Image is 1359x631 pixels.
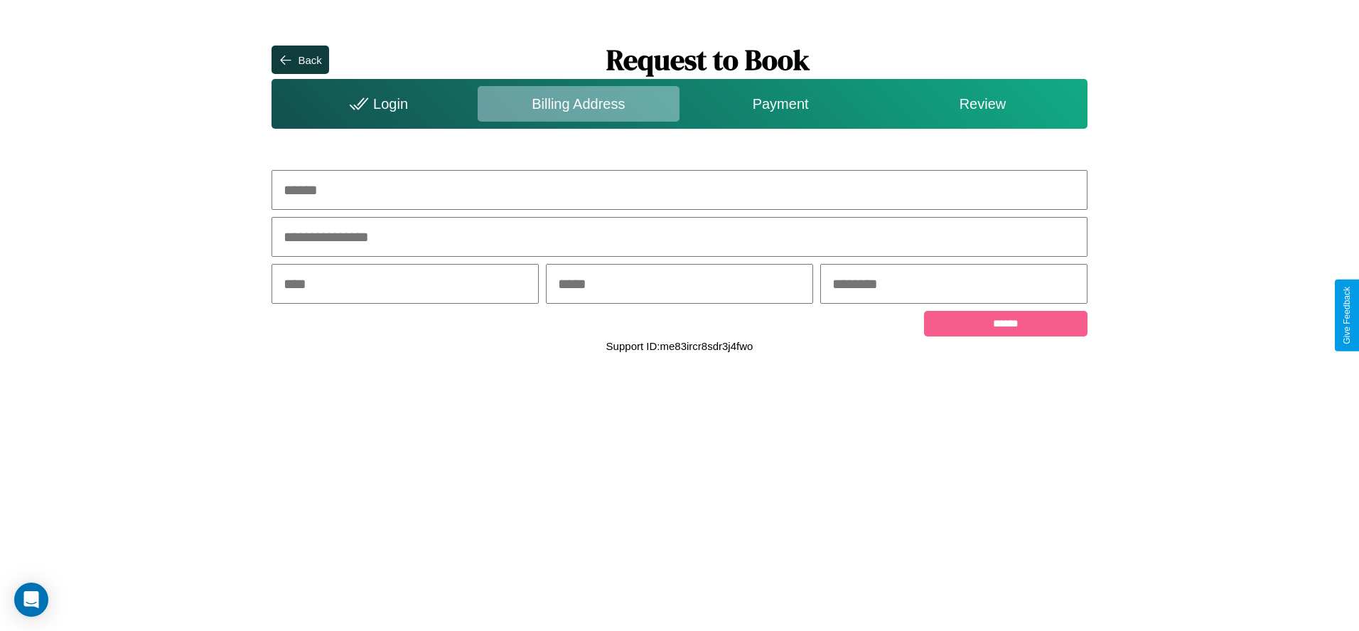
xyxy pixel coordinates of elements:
div: Login [275,86,477,122]
div: Give Feedback [1342,287,1352,344]
div: Payment [679,86,881,122]
div: Billing Address [478,86,679,122]
p: Support ID: me83ircr8sdr3j4fwo [606,336,753,356]
h1: Request to Book [329,41,1087,79]
div: Back [298,54,321,66]
div: Review [881,86,1083,122]
button: Back [272,46,328,74]
div: Open Intercom Messenger [14,583,48,617]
